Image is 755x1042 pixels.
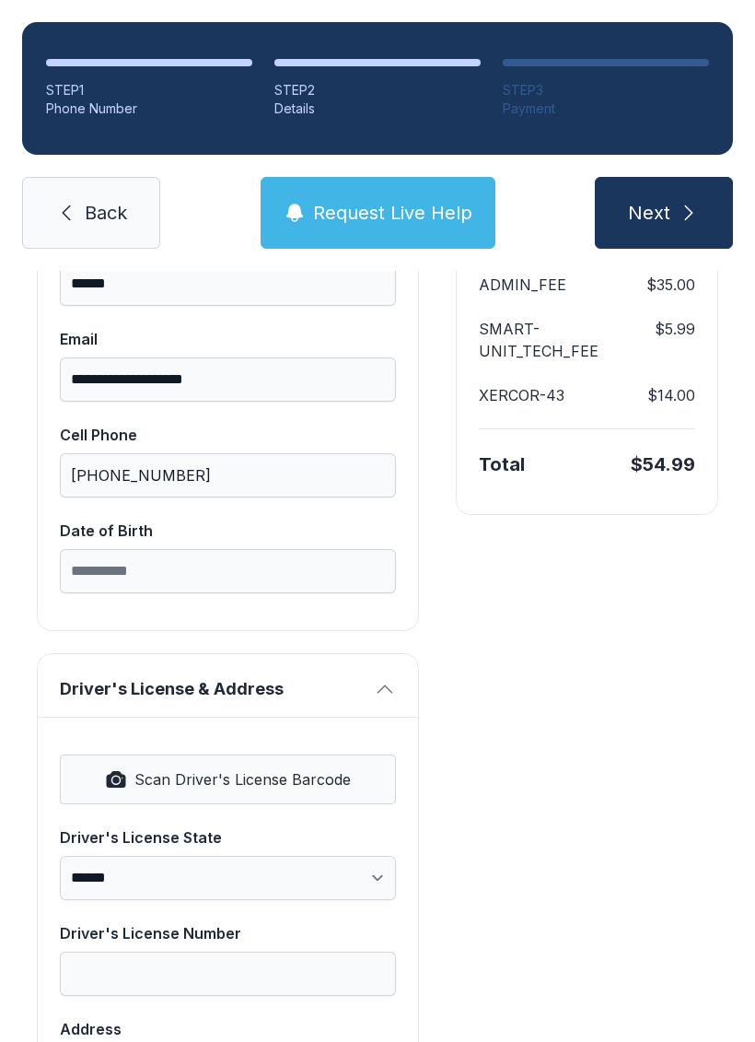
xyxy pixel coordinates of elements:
[60,676,366,702] span: Driver's License & Address
[38,654,418,717] button: Driver's License & Address
[628,200,670,226] span: Next
[313,200,472,226] span: Request Live Help
[274,81,481,100] div: STEP 2
[46,81,252,100] div: STEP 1
[655,318,695,362] dd: $5.99
[631,451,695,477] div: $54.99
[60,952,396,996] input: Driver's License Number
[134,768,351,790] span: Scan Driver's License Barcode
[60,856,396,900] select: Driver's License State
[60,826,396,849] div: Driver's License State
[60,424,396,446] div: Cell Phone
[60,262,396,306] input: Last name
[60,1018,396,1040] div: Address
[479,451,525,477] div: Total
[479,318,647,362] dt: SMART-UNIT_TECH_FEE
[60,520,396,542] div: Date of Birth
[60,922,396,944] div: Driver's License Number
[60,357,396,402] input: Email
[503,81,709,100] div: STEP 3
[647,384,695,406] dd: $14.00
[85,200,127,226] span: Back
[274,100,481,118] div: Details
[646,274,695,296] dd: $35.00
[479,274,566,296] dt: ADMIN_FEE
[60,453,396,498] input: Cell Phone
[479,384,564,406] dt: XERCOR-43
[503,100,709,118] div: Payment
[60,328,396,350] div: Email
[46,100,252,118] div: Phone Number
[60,549,396,593] input: Date of Birth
